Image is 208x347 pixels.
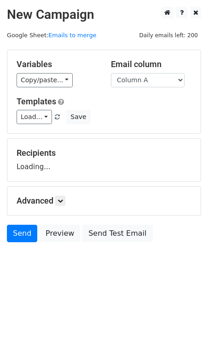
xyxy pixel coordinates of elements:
h5: Variables [17,59,97,69]
h5: Advanced [17,196,191,206]
a: Send [7,225,37,242]
span: Daily emails left: 200 [136,30,201,40]
a: Emails to merge [48,32,96,39]
h5: Email column [111,59,191,69]
a: Load... [17,110,52,124]
a: Templates [17,97,56,106]
a: Daily emails left: 200 [136,32,201,39]
button: Save [66,110,90,124]
a: Copy/paste... [17,73,73,87]
div: Loading... [17,148,191,172]
h2: New Campaign [7,7,201,23]
a: Preview [40,225,80,242]
small: Google Sheet: [7,32,96,39]
h5: Recipients [17,148,191,158]
a: Send Test Email [82,225,152,242]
